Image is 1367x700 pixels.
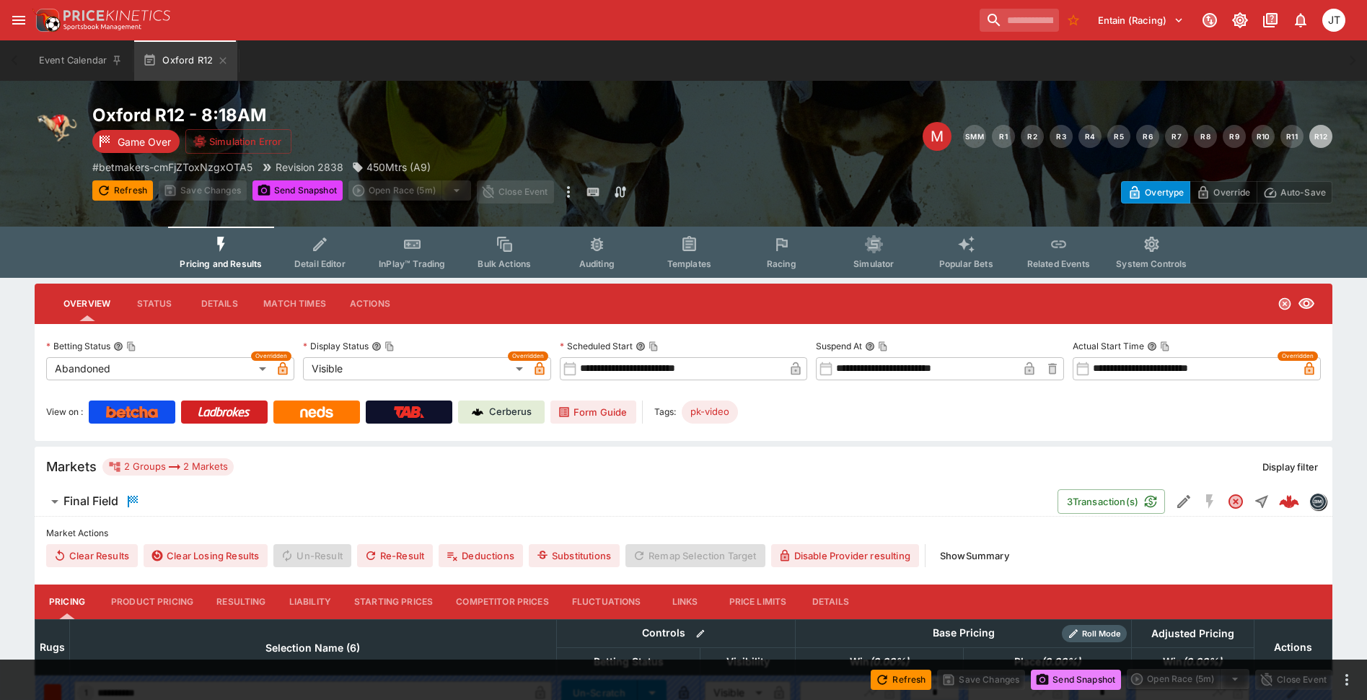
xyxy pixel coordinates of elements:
nav: pagination navigation [963,125,1332,148]
button: Documentation [1257,7,1283,33]
button: Abandoned [1223,489,1249,515]
span: Un-Result [273,544,351,567]
button: R6 [1136,125,1159,148]
span: Detail Editor [294,258,346,269]
img: TabNZ [394,406,424,418]
div: Betting Target: cerberus [682,401,738,424]
button: Price Limits [718,585,799,619]
span: InPlay™ Trading [379,258,445,269]
button: 3Transaction(s) [1058,489,1165,514]
button: R12 [1309,125,1332,148]
button: Bulk edit [691,624,710,643]
span: Related Events [1027,258,1090,269]
p: Actual Start Time [1073,340,1144,352]
h5: Markets [46,458,97,475]
button: Select Tenant [1089,9,1192,32]
p: Cerberus [489,405,532,419]
button: No Bookmarks [1062,9,1085,32]
button: Toggle light/dark mode [1227,7,1253,33]
button: Josh Tanner [1318,4,1350,36]
button: R1 [992,125,1015,148]
img: Cerberus [472,406,483,418]
p: Override [1213,185,1250,200]
button: R7 [1165,125,1188,148]
h6: Final Field [63,494,118,509]
button: Copy To Clipboard [1160,341,1170,351]
button: Auto-Save [1257,181,1332,204]
button: Simulation Error [185,129,291,154]
p: Display Status [303,340,369,352]
button: Details [798,585,863,619]
button: Substitutions [529,544,620,567]
em: ( 0.00 %) [1182,653,1222,670]
span: Bulk Actions [478,258,531,269]
span: Re-Result [357,544,433,567]
button: Copy To Clipboard [384,341,395,351]
button: R5 [1107,125,1130,148]
p: Revision 2838 [276,159,343,175]
button: R3 [1050,125,1073,148]
button: open drawer [6,7,32,33]
button: Connected to PK [1197,7,1223,33]
button: Suspend AtCopy To Clipboard [865,341,875,351]
button: Actual Start TimeCopy To Clipboard [1147,341,1157,351]
label: Market Actions [46,522,1321,544]
p: Copy To Clipboard [92,159,252,175]
span: Racing [767,258,796,269]
button: Oxford R12 [134,40,237,81]
p: Game Over [118,134,171,149]
span: Visibility [711,653,786,670]
div: 2 Groups 2 Markets [108,458,228,476]
div: Edit Meeting [923,122,951,151]
button: Actions [338,286,403,321]
img: greyhound_racing.png [35,104,81,150]
p: Betting Status [46,340,110,352]
div: 83e66384-70ba-44fb-8c5e-dcf6ab68ff02 [1279,491,1299,512]
div: Abandoned [46,357,271,380]
button: Match Times [252,286,338,321]
button: Straight [1249,489,1275,515]
button: Copy To Clipboard [649,341,659,351]
span: Win(0.00%) [1147,653,1238,670]
button: Copy To Clipboard [878,341,888,351]
button: Event Calendar [30,40,131,81]
span: Overridden [512,351,544,361]
button: Clear Results [46,544,138,567]
button: Starting Prices [343,585,444,619]
button: Betting StatusCopy To Clipboard [113,341,123,351]
div: Josh Tanner [1322,9,1345,32]
span: Simulator [853,258,894,269]
button: R11 [1280,125,1304,148]
button: Display StatusCopy To Clipboard [372,341,382,351]
button: R9 [1223,125,1246,148]
button: Pricing [35,585,100,619]
button: Overtype [1121,181,1190,204]
em: ( 0.00 %) [1041,653,1081,670]
div: split button [1127,669,1249,689]
div: 450Mtrs (A9) [352,159,431,175]
div: Show/hide Price Roll mode configuration. [1062,625,1127,642]
button: Display filter [1254,455,1327,478]
button: Resulting [205,585,277,619]
button: Scheduled StartCopy To Clipboard [636,341,646,351]
input: search [980,9,1059,32]
button: Refresh [871,670,931,690]
img: betmakers [1310,494,1326,509]
button: Status [122,286,187,321]
button: Clear Losing Results [144,544,268,567]
span: Pricing and Results [180,258,262,269]
img: logo-cerberus--red.svg [1279,491,1299,512]
a: Cerberus [458,401,545,424]
button: Fluctuations [561,585,653,619]
span: Betting Status [578,653,680,670]
button: SGM Disabled [1197,489,1223,515]
span: Selection Name (6) [250,639,376,657]
th: Actions [1254,619,1332,675]
a: 83e66384-70ba-44fb-8c5e-dcf6ab68ff02 [1275,487,1304,516]
button: R8 [1194,125,1217,148]
button: Product Pricing [100,585,205,619]
span: Place(0.00%) [998,653,1096,670]
span: pk-video [682,405,738,419]
span: Auditing [579,258,615,269]
img: Neds [300,406,333,418]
